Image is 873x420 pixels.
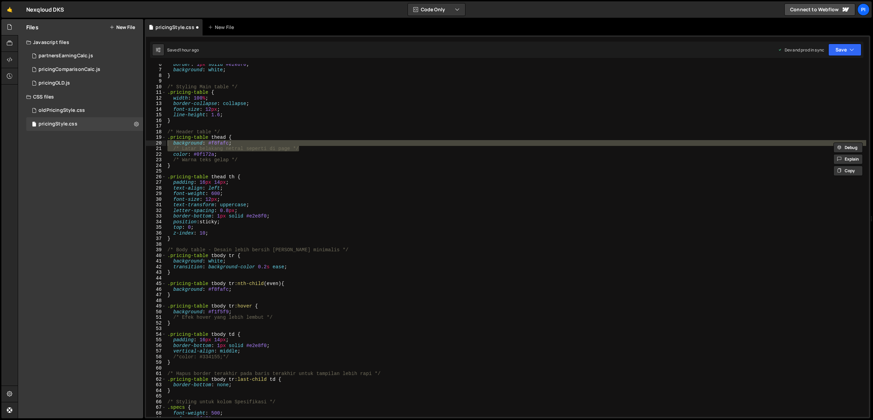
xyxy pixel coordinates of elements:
[146,129,166,135] div: 18
[146,365,166,371] div: 60
[146,388,166,394] div: 64
[146,270,166,275] div: 43
[146,219,166,225] div: 34
[778,47,824,53] div: Dev and prod in sync
[146,95,166,101] div: 12
[146,78,166,84] div: 9
[146,393,166,399] div: 65
[39,107,85,114] div: oldPricingStyle.css
[26,104,143,117] div: 17183/47505.css
[146,163,166,169] div: 24
[146,410,166,416] div: 68
[146,332,166,337] div: 54
[39,53,93,59] div: partnersEarningCalc.js
[146,348,166,354] div: 57
[146,382,166,388] div: 63
[146,112,166,118] div: 15
[833,142,863,153] button: Debug
[146,67,166,73] div: 7
[146,180,166,185] div: 27
[26,117,143,131] div: 17183/47472.css
[26,49,143,63] div: 17183/47469.js
[167,47,199,53] div: Saved
[146,225,166,230] div: 35
[146,191,166,197] div: 29
[26,5,64,14] div: Nexqloud DKS
[109,25,135,30] button: New File
[146,135,166,140] div: 19
[146,303,166,309] div: 49
[146,242,166,247] div: 38
[146,292,166,298] div: 47
[146,253,166,259] div: 40
[39,121,77,127] div: pricingStyle.css
[146,146,166,152] div: 21
[26,63,143,76] div: 17183/47471.js
[146,258,166,264] div: 41
[828,44,861,56] button: Save
[146,84,166,90] div: 10
[146,62,166,67] div: 6
[146,281,166,287] div: 45
[26,24,39,31] h2: Files
[146,247,166,253] div: 39
[146,73,166,79] div: 8
[208,24,237,31] div: New File
[146,208,166,214] div: 32
[146,118,166,124] div: 16
[18,90,143,104] div: CSS files
[146,298,166,304] div: 48
[146,315,166,320] div: 51
[146,90,166,95] div: 11
[39,66,100,73] div: pricingComparisonCalc.js
[146,185,166,191] div: 28
[146,326,166,332] div: 53
[146,123,166,129] div: 17
[146,405,166,410] div: 67
[1,1,18,18] a: 🤙
[146,101,166,107] div: 13
[18,35,143,49] div: Javascript files
[146,287,166,292] div: 46
[146,174,166,180] div: 26
[26,76,143,90] div: 17183/47474.js
[146,202,166,208] div: 31
[146,168,166,174] div: 25
[408,3,465,16] button: Code Only
[179,47,199,53] div: 1 hour ago
[146,371,166,377] div: 61
[146,140,166,146] div: 20
[146,152,166,157] div: 22
[146,343,166,349] div: 56
[146,399,166,405] div: 66
[146,337,166,343] div: 55
[833,154,863,164] button: Explain
[857,3,870,16] a: Pi
[784,3,855,16] a: Connect to Webflow
[146,275,166,281] div: 44
[156,24,194,31] div: pricingStyle.css
[833,166,863,176] button: Copy
[146,157,166,163] div: 23
[146,320,166,326] div: 52
[146,354,166,360] div: 58
[146,360,166,365] div: 59
[146,377,166,382] div: 62
[146,213,166,219] div: 33
[146,197,166,202] div: 30
[39,80,70,86] div: pricingOLD.js
[146,236,166,242] div: 37
[146,309,166,315] div: 50
[146,107,166,112] div: 14
[146,264,166,270] div: 42
[146,230,166,236] div: 36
